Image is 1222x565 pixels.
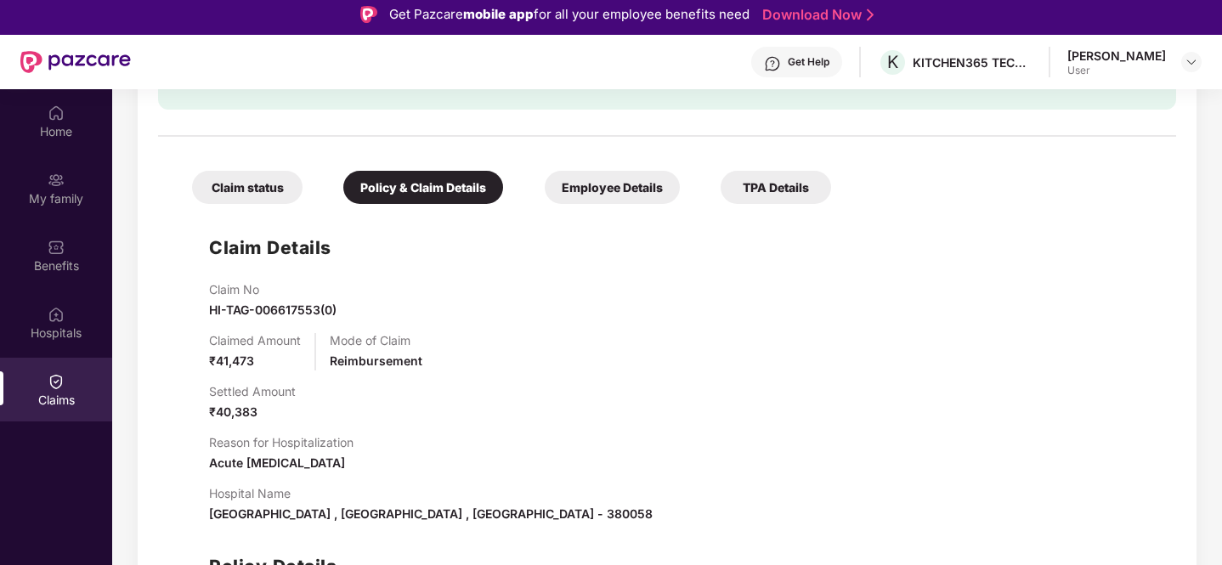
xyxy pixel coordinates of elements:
[913,54,1032,71] div: KITCHEN365 TECHNOLOGIES PRIVATE LIMITED
[762,6,868,24] a: Download Now
[209,333,301,347] p: Claimed Amount
[48,172,65,189] img: svg+xml;base64,PHN2ZyB3aWR0aD0iMjAiIGhlaWdodD0iMjAiIHZpZXdCb3g9IjAgMCAyMCAyMCIgZmlsbD0ibm9uZSIgeG...
[330,333,422,347] p: Mode of Claim
[1067,64,1166,77] div: User
[48,105,65,121] img: svg+xml;base64,PHN2ZyBpZD0iSG9tZSIgeG1sbnM9Imh0dHA6Ly93d3cudzMub3JnLzIwMDAvc3ZnIiB3aWR0aD0iMjAiIG...
[1067,48,1166,64] div: [PERSON_NAME]
[343,171,503,204] div: Policy & Claim Details
[209,455,345,470] span: Acute [MEDICAL_DATA]
[867,6,874,24] img: Stroke
[389,4,750,25] div: Get Pazcare for all your employee benefits need
[48,306,65,323] img: svg+xml;base64,PHN2ZyBpZD0iSG9zcGl0YWxzIiB4bWxucz0iaHR0cDovL3d3dy53My5vcmcvMjAwMC9zdmciIHdpZHRoPS...
[209,486,653,500] p: Hospital Name
[192,171,303,204] div: Claim status
[209,282,337,297] p: Claim No
[360,6,377,23] img: Logo
[209,506,653,521] span: [GEOGRAPHIC_DATA] , [GEOGRAPHIC_DATA] , [GEOGRAPHIC_DATA] - 380058
[463,6,534,22] strong: mobile app
[209,384,296,398] p: Settled Amount
[48,373,65,390] img: svg+xml;base64,PHN2ZyBpZD0iQ2xhaW0iIHhtbG5zPSJodHRwOi8vd3d3LnczLm9yZy8yMDAwL3N2ZyIgd2lkdGg9IjIwIi...
[330,353,422,368] span: Reimbursement
[20,51,131,73] img: New Pazcare Logo
[721,171,831,204] div: TPA Details
[545,171,680,204] div: Employee Details
[209,353,254,368] span: ₹41,473
[209,435,354,449] p: Reason for Hospitalization
[48,239,65,256] img: svg+xml;base64,PHN2ZyBpZD0iQmVuZWZpdHMiIHhtbG5zPSJodHRwOi8vd3d3LnczLm9yZy8yMDAwL3N2ZyIgd2lkdGg9Ij...
[209,302,337,317] span: HI-TAG-006617553(0)
[1185,55,1198,69] img: svg+xml;base64,PHN2ZyBpZD0iRHJvcGRvd24tMzJ4MzIiIHhtbG5zPSJodHRwOi8vd3d3LnczLm9yZy8yMDAwL3N2ZyIgd2...
[209,404,257,419] span: ₹40,383
[788,55,829,69] div: Get Help
[209,234,331,262] h1: Claim Details
[764,55,781,72] img: svg+xml;base64,PHN2ZyBpZD0iSGVscC0zMngzMiIgeG1sbnM9Imh0dHA6Ly93d3cudzMub3JnLzIwMDAvc3ZnIiB3aWR0aD...
[887,52,898,72] span: K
